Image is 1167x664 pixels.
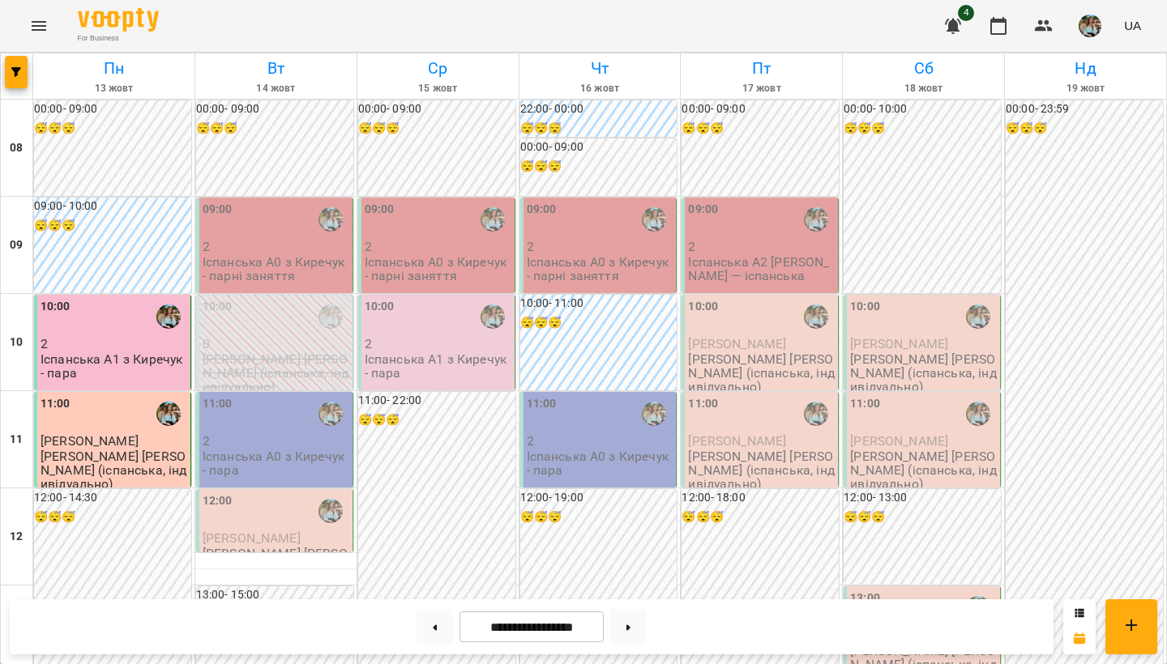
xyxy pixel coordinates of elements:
h6: 😴😴😴 [844,509,1001,526]
img: Киречук Валерія Володимирівна (і) [318,304,343,329]
img: Киречук Валерія Володимирівна (і) [966,402,990,426]
img: Voopty Logo [78,8,159,32]
h6: 😴😴😴 [358,120,515,138]
div: Киречук Валерія Володимирівна (і) [156,304,181,329]
img: Киречук Валерія Володимирівна (і) [318,207,343,232]
img: 856b7ccd7d7b6bcc05e1771fbbe895a7.jfif [1079,15,1101,37]
img: Киречук Валерія Володимирівна (і) [804,304,828,329]
img: Киречук Валерія Володимирівна (і) [156,402,181,426]
h6: 14 жовт [198,81,354,96]
p: Іспанська А2 [PERSON_NAME] — іспанська [688,255,835,283]
label: 11:00 [850,395,880,413]
h6: 😴😴😴 [1006,120,1163,138]
h6: 12:00 - 19:00 [520,489,678,507]
h6: 😴😴😴 [682,509,839,526]
img: Киречук Валерія Володимирівна (і) [642,402,666,426]
p: 2 [365,337,511,351]
p: Іспанська А0 з Киречук - пара [203,449,349,478]
p: Іспанська А0 з Киречук - пара [527,449,673,478]
span: [PERSON_NAME] [41,433,139,449]
h6: Ср [360,56,516,81]
p: 2 [527,240,673,253]
h6: 18 жовт [845,81,1002,96]
p: Іспанська А0 з Киречук - парні заняття [527,255,673,283]
h6: 😴😴😴 [34,217,191,235]
h6: 08 [10,139,23,157]
div: Киречук Валерія Володимирівна (і) [318,402,343,426]
h6: Пт [683,56,840,81]
p: Іспанська А0 з Киречук - парні заняття [203,255,349,283]
h6: 😴😴😴 [682,120,839,138]
h6: 19 жовт [1007,81,1164,96]
span: UA [1124,17,1141,34]
p: [PERSON_NAME] [PERSON_NAME] (іспанська, індивідуально) [203,352,349,394]
button: Menu [19,6,58,45]
p: 2 [41,337,187,351]
h6: 11 [10,431,23,449]
span: For Business [78,33,159,44]
label: 10:00 [203,298,233,316]
label: 12:00 [203,492,233,510]
h6: Сб [845,56,1002,81]
h6: 13 жовт [36,81,192,96]
p: Іспанська А0 з Киречук - парні заняття [365,255,511,283]
h6: 00:00 - 09:00 [682,100,839,118]
img: Киречук Валерія Володимирівна (і) [318,499,343,523]
h6: 10 [10,334,23,351]
img: Киречук Валерія Володимирівна (і) [481,304,505,329]
h6: 13:00 - 15:00 [196,586,353,604]
span: [PERSON_NAME] [688,336,786,351]
label: 09:00 [365,201,395,219]
h6: 00:00 - 09:00 [520,138,678,156]
img: Киречук Валерія Володимирівна (і) [804,402,828,426]
h6: 11:00 - 22:00 [358,392,515,410]
h6: 12:00 - 13:00 [844,489,1001,507]
p: 2 [203,434,349,448]
h6: Нд [1007,56,1164,81]
label: 10:00 [41,298,71,316]
label: 11:00 [41,395,71,413]
label: 10:00 [365,298,395,316]
h6: Вт [198,56,354,81]
h6: 12:00 - 18:00 [682,489,839,507]
h6: 10:00 - 11:00 [520,295,678,313]
div: Киречук Валерія Володимирівна (і) [642,207,666,232]
img: Киречук Валерія Володимирівна (і) [481,207,505,232]
label: 11:00 [688,395,718,413]
h6: Пн [36,56,192,81]
label: 10:00 [688,298,718,316]
h6: 09:00 - 10:00 [34,198,191,215]
h6: 😴😴😴 [520,509,678,526]
h6: 22:00 - 00:00 [520,100,678,118]
img: Киречук Валерія Володимирівна (і) [966,304,990,329]
h6: 09 [10,236,23,254]
button: UA [1118,11,1148,40]
h6: 😴😴😴 [520,314,678,332]
h6: 😴😴😴 [196,120,353,138]
span: [PERSON_NAME] [203,530,301,546]
h6: 00:00 - 09:00 [196,100,353,118]
span: [PERSON_NAME] [688,433,786,449]
p: [PERSON_NAME] [PERSON_NAME] (іспанська, індивідуально) [688,352,835,394]
div: Киречук Валерія Володимирівна (і) [804,207,828,232]
span: [PERSON_NAME] [850,336,948,351]
p: 0 [203,337,349,351]
p: [PERSON_NAME] [PERSON_NAME] (іспанська, індивідуально) [850,352,997,394]
h6: 😴😴😴 [34,120,191,138]
h6: 00:00 - 10:00 [844,100,1001,118]
p: [PERSON_NAME] [PERSON_NAME] (іспанська, індивідуально) [41,449,187,492]
label: 09:00 [527,201,557,219]
h6: 15 жовт [360,81,516,96]
span: 4 [958,5,974,21]
h6: 00:00 - 09:00 [358,100,515,118]
span: [PERSON_NAME] [850,433,948,449]
h6: 00:00 - 23:59 [1006,100,1163,118]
